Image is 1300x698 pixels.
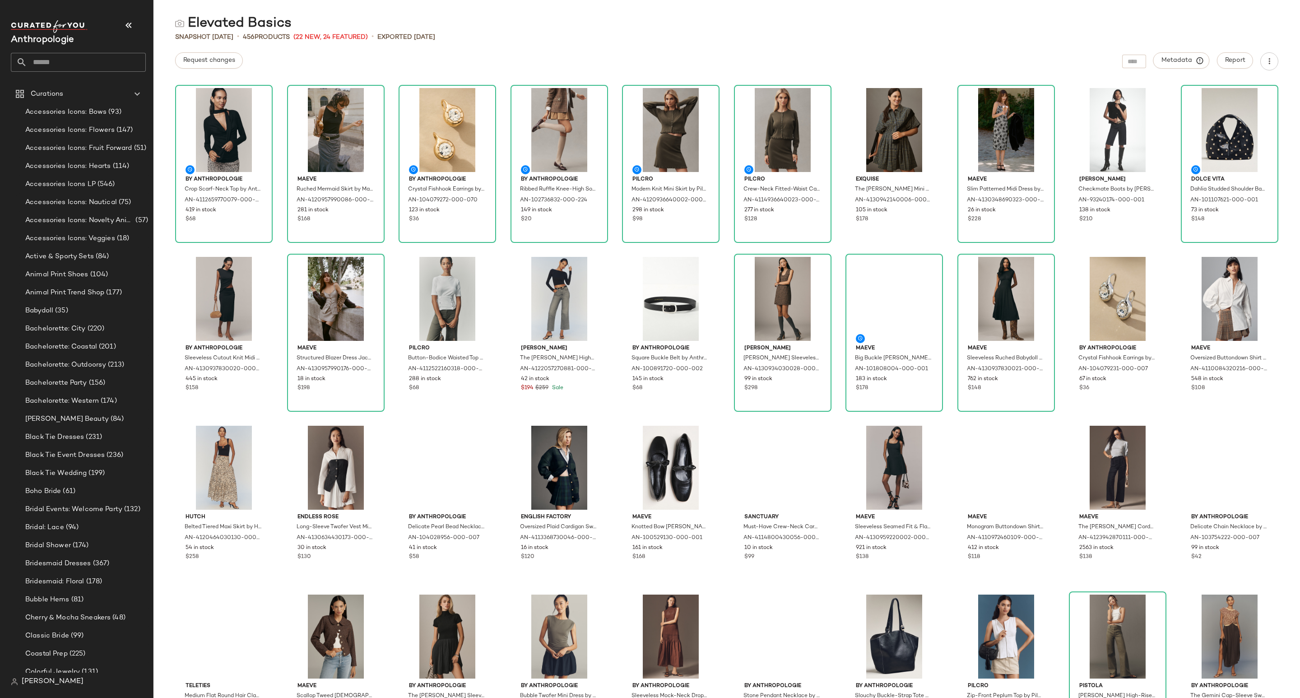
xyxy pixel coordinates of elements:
span: (18) [115,233,130,244]
span: Maeve [632,513,709,521]
span: 54 in stock [186,544,214,552]
span: AN-4120957990086-000-038 [297,196,373,205]
span: Belted Tiered Maxi Skirt by Hutch in Beige, Women's, Size: 2XS, Polyester/Cotton at Anthropologie [185,523,261,531]
span: AN-4112522160318-000-010 [408,365,485,373]
span: Animal Print Trend Shop [25,288,104,298]
span: Maeve [297,344,374,353]
span: (131) [80,667,98,677]
span: 123 in stock [409,206,440,214]
div: Elevated Basics [175,14,292,33]
span: Checkmate Boots by [PERSON_NAME] in Black, Women's, Size: 8, Polyurethane at Anthropologie [1078,186,1155,194]
span: $118 [968,553,980,561]
span: AN-102736832-000-224 [520,196,587,205]
span: $36 [1079,384,1089,392]
span: Bridal Shower [25,540,71,551]
span: Black Tie Wedding [25,468,87,479]
span: TELETIES [186,682,262,690]
span: (236) [105,450,123,461]
span: AN-4130942140006-000-042 [855,196,932,205]
button: Request changes [175,52,243,69]
img: 4130556770004_001_b [402,595,493,679]
span: $210 [1079,215,1093,223]
button: Metadata [1153,52,1210,69]
span: Maeve [297,176,374,184]
span: 921 in stock [856,544,887,552]
span: (177) [104,288,122,298]
span: By Anthropologie [521,176,598,184]
span: $138 [1079,553,1092,561]
span: Accessories Icons: Bows [25,107,107,117]
span: Square Buckle Belt by Anthropologie in Grey, Women's, Size: XS, Leather [631,354,708,363]
button: Report [1217,52,1253,69]
span: Exquise [856,176,933,184]
span: (81) [70,595,84,605]
span: (75) [117,197,131,208]
img: 4115652010033_021_b [290,595,381,679]
span: 183 in stock [856,375,887,383]
span: 419 in stock [186,206,216,214]
span: By Anthropologie [521,682,598,690]
span: (213) [106,360,124,370]
span: Hutch [186,513,262,521]
span: AN-4130937830021-000-001 [967,365,1044,373]
span: AN-4123942870111-000-041 [1078,534,1155,542]
span: Pilcro [409,344,486,353]
span: 10 in stock [744,544,773,552]
span: Modern Knit Mini Skirt by Pilcro in Green, Women's, Size: 2XS, Polyester/Polyamide/Viscose at Ant... [631,186,708,194]
span: By Anthropologie [744,682,821,690]
span: Bubble Hems [25,595,70,605]
span: [PERSON_NAME] [1079,176,1156,184]
span: 277 in stock [744,206,774,214]
span: (178) [84,577,102,587]
span: Dolce Vita [1191,176,1268,184]
span: Pilcro [968,682,1045,690]
span: $58 [409,553,419,561]
img: 93240174_001_b14 [1072,88,1163,172]
span: By Anthropologie [409,176,486,184]
span: Bachelorette: City [25,324,86,334]
span: Maeve [297,682,374,690]
span: (132) [122,504,140,515]
img: 4123942870111_041_b [1072,426,1163,510]
span: Maeve [1191,344,1268,353]
span: Bridal: Lace [25,522,64,533]
span: (35) [53,306,68,316]
span: Bridal Events: Welcome Party [25,504,122,515]
img: 4130634430173_018_b [290,426,381,510]
span: Accessories Icons: Fruit Forward [25,143,132,154]
span: By Anthropologie [632,682,709,690]
span: $68 [632,384,642,392]
span: AN-4130957990176-000-014 [297,365,373,373]
span: $68 [409,384,419,392]
span: 445 in stock [186,375,218,383]
span: 41 in stock [409,544,437,552]
span: AN-104028956-000-007 [408,534,479,542]
span: AN-4114800430056-000-045 [743,534,820,542]
span: Delicate Pearl Bead Necklaces, Set of 2 by Anthropologie in Silver, Women's, Gold/Faux Pearl/Plat... [408,523,485,531]
img: cfy_white_logo.C9jOOHJF.svg [11,20,88,33]
span: Request changes [183,57,235,64]
span: Knotted Bow [PERSON_NAME] [PERSON_NAME] Flats by [PERSON_NAME] in Black, Women's, Size: 37, Leath... [631,523,708,531]
span: The [PERSON_NAME] Corduroy Crop Wide-Leg Pants by Maeve in Blue, Women's, Size: 29, Cotton/Elasta... [1078,523,1155,531]
span: Accessories Icons: Veggies [25,233,115,244]
span: $36 [409,215,419,223]
span: AN-103754222-000-007 [1190,534,1259,542]
span: Ribbed Ruffle Knee-High Socks by Anthropologie in Beige, Women's, Polyester/Viscose/Elastane [520,186,597,194]
span: AN-4112659770079-000-001 [185,196,261,205]
span: Colorful Jewelry [25,667,80,677]
span: Dahlia Studded Shoulder Bag by Dolce Vita in Black, Women's, Polyurethane at Anthropologie [1190,186,1267,194]
span: AN-93240174-000-001 [1078,196,1144,205]
span: By Anthropologie [409,513,486,521]
span: $20 [521,215,532,223]
span: Big Buckle [PERSON_NAME] [PERSON_NAME] by [PERSON_NAME] in Black, Women's, Size: 37, Leather/Rubb... [855,354,932,363]
span: (84) [94,251,109,262]
span: Bridesmaid Dresses [25,558,91,569]
span: AN-4130634430173-000-018 [297,534,373,542]
img: 4130959220002_001_b [849,426,940,510]
span: Accessories Icons: Flowers [25,125,115,135]
span: Cherry & Mocha Sneakers [25,613,111,623]
span: $298 [744,384,757,392]
span: (48) [111,613,125,623]
span: Accessories Icons LP [25,179,96,190]
span: Sleeveless Seamed Fit & Flare Mini Dress by Maeve in Black, Women's, Size: XL, Polyester/Elastane... [855,523,932,531]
